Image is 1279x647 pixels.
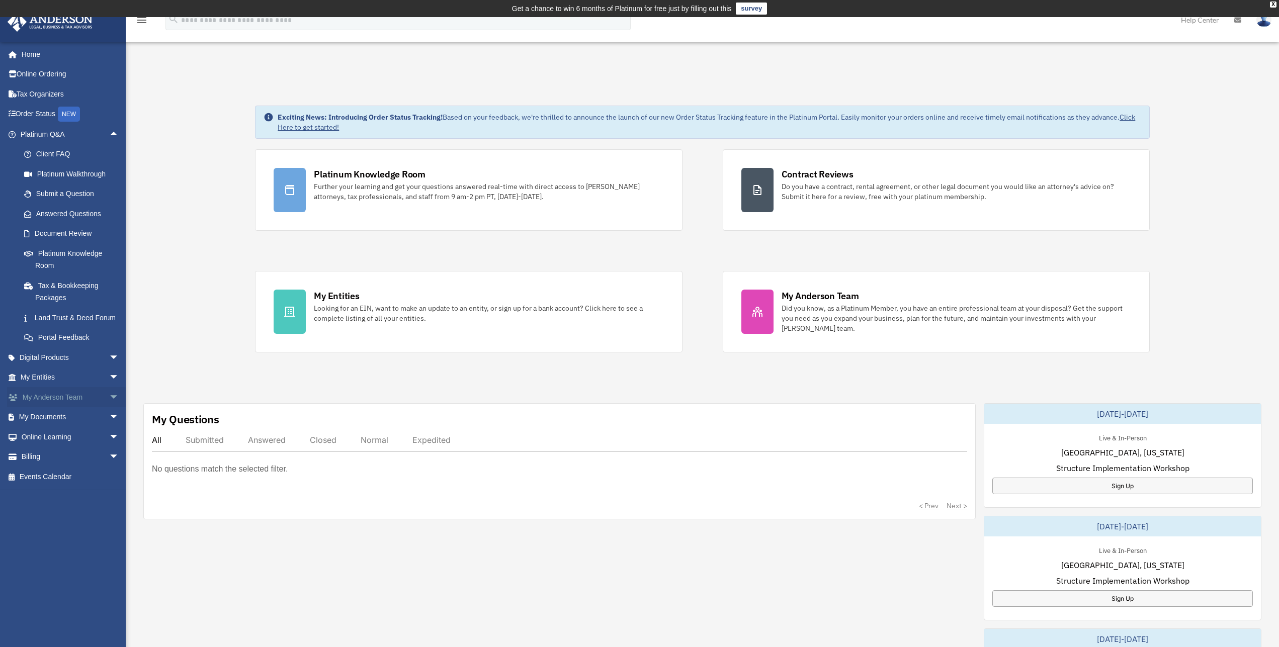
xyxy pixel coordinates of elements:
[7,84,134,104] a: Tax Organizers
[7,387,134,407] a: My Anderson Teamarrow_drop_down
[412,435,451,445] div: Expedited
[361,435,388,445] div: Normal
[109,367,129,388] span: arrow_drop_down
[109,407,129,428] span: arrow_drop_down
[984,404,1261,424] div: [DATE]-[DATE]
[7,407,134,427] a: My Documentsarrow_drop_down
[782,168,854,180] div: Contract Reviews
[984,516,1261,536] div: [DATE]-[DATE]
[310,435,336,445] div: Closed
[7,427,134,447] a: Online Learningarrow_drop_down
[109,347,129,368] span: arrow_drop_down
[14,144,134,164] a: Client FAQ
[14,328,134,348] a: Portal Feedback
[14,243,134,275] a: Platinum Knowledge Room
[278,113,443,122] strong: Exciting News: Introducing Order Status Tracking!
[152,412,219,427] div: My Questions
[7,64,134,84] a: Online Ordering
[255,271,682,352] a: My Entities Looking for an EIN, want to make an update to an entity, or sign up for a bank accoun...
[736,3,767,15] a: survey
[314,168,425,180] div: Platinum Knowledge Room
[7,104,134,125] a: Order StatusNEW
[1061,446,1184,458] span: [GEOGRAPHIC_DATA], [US_STATE]
[109,124,129,145] span: arrow_drop_up
[186,435,224,445] div: Submitted
[7,467,134,487] a: Events Calendar
[1091,544,1155,555] div: Live & In-Person
[7,367,134,388] a: My Entitiesarrow_drop_down
[1061,559,1184,571] span: [GEOGRAPHIC_DATA], [US_STATE]
[314,303,663,323] div: Looking for an EIN, want to make an update to an entity, or sign up for a bank account? Click her...
[136,18,148,26] a: menu
[152,462,288,476] p: No questions match the selected filter.
[1270,2,1276,8] div: close
[7,44,129,64] a: Home
[512,3,732,15] div: Get a chance to win 6 months of Platinum for free just by filling out this
[14,204,134,224] a: Answered Questions
[14,275,134,308] a: Tax & Bookkeeping Packages
[14,184,134,204] a: Submit a Question
[109,387,129,408] span: arrow_drop_down
[278,112,1141,132] div: Based on your feedback, we're thrilled to announce the launch of our new Order Status Tracking fe...
[7,447,134,467] a: Billingarrow_drop_down
[136,14,148,26] i: menu
[1256,13,1271,27] img: User Pic
[1056,462,1189,474] span: Structure Implementation Workshop
[5,12,96,32] img: Anderson Advisors Platinum Portal
[314,290,359,302] div: My Entities
[723,271,1150,352] a: My Anderson Team Did you know, as a Platinum Member, you have an entire professional team at your...
[109,427,129,447] span: arrow_drop_down
[278,113,1135,132] a: Click Here to get started!
[58,107,80,122] div: NEW
[782,290,859,302] div: My Anderson Team
[723,149,1150,231] a: Contract Reviews Do you have a contract, rental agreement, or other legal document you would like...
[782,303,1131,333] div: Did you know, as a Platinum Member, you have an entire professional team at your disposal? Get th...
[1056,575,1189,587] span: Structure Implementation Workshop
[109,447,129,468] span: arrow_drop_down
[7,347,134,367] a: Digital Productsarrow_drop_down
[248,435,286,445] div: Answered
[14,164,134,184] a: Platinum Walkthrough
[992,478,1253,494] a: Sign Up
[14,224,134,244] a: Document Review
[314,181,663,202] div: Further your learning and get your questions answered real-time with direct access to [PERSON_NAM...
[782,181,1131,202] div: Do you have a contract, rental agreement, or other legal document you would like an attorney's ad...
[14,308,134,328] a: Land Trust & Deed Forum
[7,124,134,144] a: Platinum Q&Aarrow_drop_up
[992,590,1253,607] a: Sign Up
[1091,432,1155,442] div: Live & In-Person
[152,435,161,445] div: All
[168,14,179,25] i: search
[255,149,682,231] a: Platinum Knowledge Room Further your learning and get your questions answered real-time with dire...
